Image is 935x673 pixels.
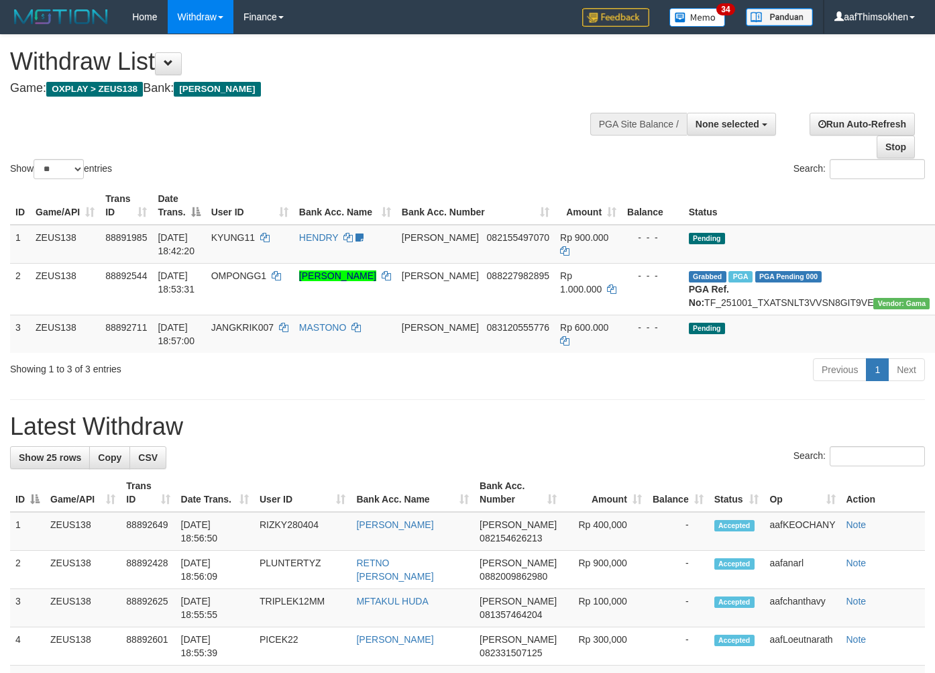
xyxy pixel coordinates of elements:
[10,474,45,512] th: ID: activate to sort column descending
[555,187,622,225] th: Amount: activate to sort column ascending
[356,634,433,645] a: [PERSON_NAME]
[714,558,755,570] span: Accepted
[873,298,930,309] span: Vendor URL: https://trx31.1velocity.biz
[299,322,347,333] a: MASTONO
[356,519,433,530] a: [PERSON_NAME]
[696,119,759,130] span: None selected
[254,474,351,512] th: User ID: activate to sort column ascending
[647,589,709,627] td: -
[830,446,925,466] input: Search:
[622,187,683,225] th: Balance
[30,315,100,353] td: ZEUS138
[709,474,765,512] th: Status: activate to sort column ascending
[356,558,433,582] a: RETNO [PERSON_NAME]
[846,634,867,645] a: Note
[176,589,254,627] td: [DATE] 18:55:55
[689,323,725,334] span: Pending
[206,187,294,225] th: User ID: activate to sort column ascending
[45,474,121,512] th: Game/API: activate to sort column ascending
[764,627,840,666] td: aafLoeutnarath
[562,627,647,666] td: Rp 300,000
[689,233,725,244] span: Pending
[176,551,254,589] td: [DATE] 18:56:09
[480,648,542,658] span: Copy 082331507125 to clipboard
[560,232,608,243] span: Rp 900.000
[158,270,195,295] span: [DATE] 18:53:31
[254,551,351,589] td: PLUNTERTYZ
[846,558,867,568] a: Note
[45,551,121,589] td: ZEUS138
[714,520,755,531] span: Accepted
[45,589,121,627] td: ZEUS138
[176,512,254,551] td: [DATE] 18:56:50
[211,322,274,333] span: JANGKRIK007
[480,519,557,530] span: [PERSON_NAME]
[10,159,112,179] label: Show entries
[10,315,30,353] td: 3
[10,225,30,264] td: 1
[10,357,380,376] div: Showing 1 to 3 of 3 entries
[121,512,175,551] td: 88892649
[152,187,205,225] th: Date Trans.: activate to sort column descending
[590,113,687,136] div: PGA Site Balance /
[746,8,813,26] img: panduan.png
[356,596,428,607] a: MFTAKUL HUDA
[10,48,610,75] h1: Withdraw List
[647,551,709,589] td: -
[813,358,867,381] a: Previous
[34,159,84,179] select: Showentries
[89,446,130,469] a: Copy
[121,474,175,512] th: Trans ID: activate to sort column ascending
[764,589,840,627] td: aafchanthavy
[176,627,254,666] td: [DATE] 18:55:39
[560,270,602,295] span: Rp 1.000.000
[764,512,840,551] td: aafKEOCHANY
[402,322,479,333] span: [PERSON_NAME]
[10,82,610,95] h4: Game: Bank:
[714,597,755,608] span: Accepted
[562,512,647,551] td: Rp 400,000
[647,512,709,551] td: -
[582,8,649,27] img: Feedback.jpg
[351,474,474,512] th: Bank Acc. Name: activate to sort column ascending
[647,627,709,666] td: -
[480,533,542,543] span: Copy 082154626213 to clipboard
[402,270,479,281] span: [PERSON_NAME]
[396,187,555,225] th: Bank Acc. Number: activate to sort column ascending
[793,446,925,466] label: Search:
[100,187,152,225] th: Trans ID: activate to sort column ascending
[10,187,30,225] th: ID
[10,589,45,627] td: 3
[10,7,112,27] img: MOTION_logo.png
[841,474,926,512] th: Action
[19,452,81,463] span: Show 25 rows
[562,589,647,627] td: Rp 100,000
[105,232,147,243] span: 88891985
[158,232,195,256] span: [DATE] 18:42:20
[105,322,147,333] span: 88892711
[877,136,915,158] a: Stop
[254,589,351,627] td: TRIPLEK12MM
[480,596,557,607] span: [PERSON_NAME]
[45,512,121,551] td: ZEUS138
[560,322,608,333] span: Rp 600.000
[716,3,734,15] span: 34
[121,627,175,666] td: 88892601
[846,596,867,607] a: Note
[46,82,143,97] span: OXPLAY > ZEUS138
[647,474,709,512] th: Balance: activate to sort column ascending
[627,269,678,282] div: - - -
[480,609,542,620] span: Copy 081357464204 to clipboard
[474,474,562,512] th: Bank Acc. Number: activate to sort column ascending
[10,627,45,666] td: 4
[10,551,45,589] td: 2
[764,551,840,589] td: aafanarl
[211,270,266,281] span: OMPONGG1
[299,270,376,281] a: [PERSON_NAME]
[627,231,678,244] div: - - -
[888,358,925,381] a: Next
[121,589,175,627] td: 88892625
[105,270,147,281] span: 88892544
[174,82,260,97] span: [PERSON_NAME]
[487,322,549,333] span: Copy 083120555776 to clipboard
